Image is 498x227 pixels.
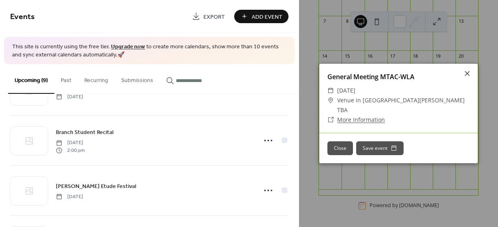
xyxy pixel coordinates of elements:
[327,141,353,155] button: Close
[56,147,85,154] span: 2:00 pm
[252,13,282,21] span: Add Event
[327,115,334,125] div: ​
[56,128,113,137] a: Branch Student Recital
[78,64,115,93] button: Recurring
[56,128,113,137] span: Branch Student Recital
[234,10,289,23] button: Add Event
[327,86,334,95] div: ​
[111,41,145,52] a: Upgrade now
[10,9,35,25] span: Events
[54,64,78,93] button: Past
[327,72,415,81] a: General Meeting MTAC-WLA
[327,95,334,105] div: ​
[8,64,54,94] button: Upcoming (9)
[203,13,225,21] span: Export
[56,182,136,191] a: [PERSON_NAME] Etude Festival
[115,64,160,93] button: Submissions
[337,95,470,115] span: Venue in [GEOGRAPHIC_DATA][PERSON_NAME] TBA
[337,86,355,95] span: [DATE]
[56,139,85,147] span: [DATE]
[356,141,404,155] button: Save event
[56,93,83,100] span: [DATE]
[56,182,136,190] span: [PERSON_NAME] Etude Festival
[56,193,83,200] span: [DATE]
[337,116,385,123] a: More Information
[12,43,286,59] span: This site is currently using the free tier. to create more calendars, show more than 10 events an...
[186,10,231,23] a: Export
